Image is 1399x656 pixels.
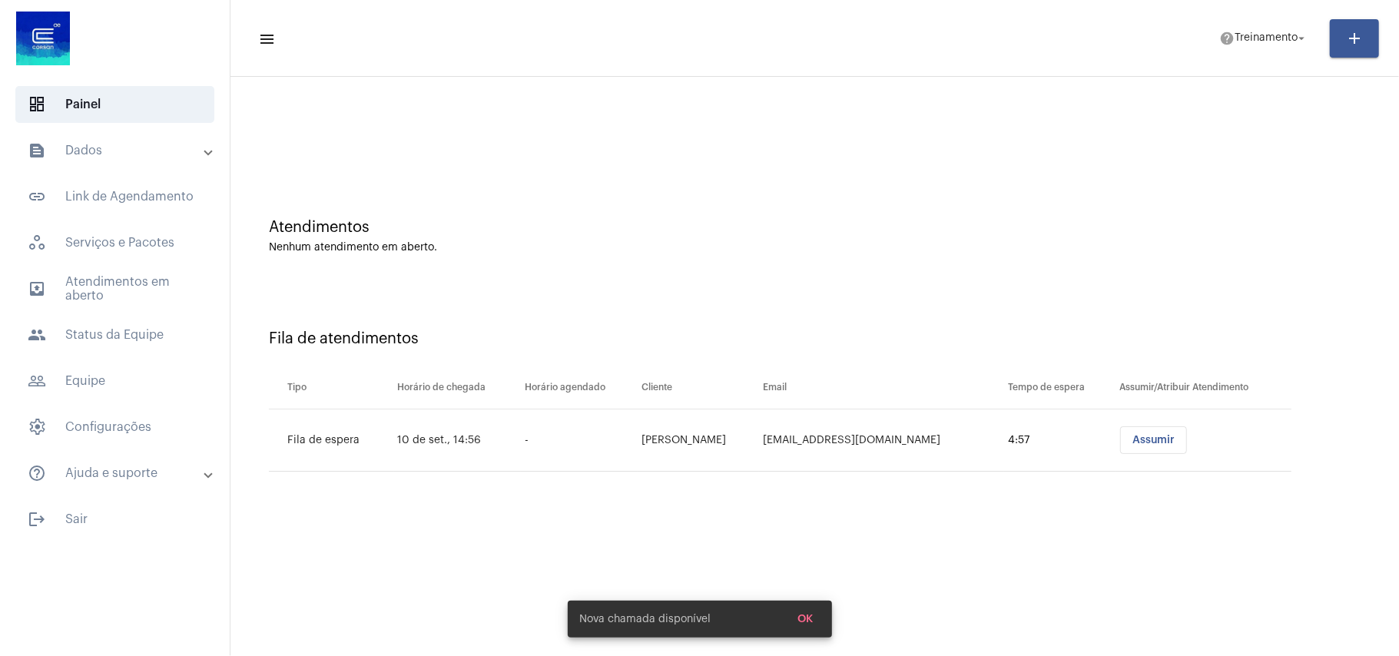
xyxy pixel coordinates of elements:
[15,501,214,538] span: Sair
[269,366,394,409] th: Tipo
[15,86,214,123] span: Painel
[28,141,46,160] mat-icon: sidenav icon
[759,366,1004,409] th: Email
[28,464,46,482] mat-icon: sidenav icon
[638,366,760,409] th: Cliente
[638,409,760,472] td: [PERSON_NAME]
[1004,366,1116,409] th: Tempo de espera
[1119,426,1291,454] mat-chip-list: selection
[28,95,46,114] span: sidenav icon
[1295,31,1308,45] mat-icon: arrow_drop_down
[1116,366,1291,409] th: Assumir/Atribuir Atendimento
[12,8,74,69] img: d4669ae0-8c07-2337-4f67-34b0df7f5ae4.jpeg
[1120,426,1187,454] button: Assumir
[28,234,46,252] span: sidenav icon
[269,219,1361,236] div: Atendimentos
[15,224,214,261] span: Serviços e Pacotes
[1345,29,1364,48] mat-icon: add
[269,409,394,472] td: Fila de espera
[521,366,638,409] th: Horário agendado
[1210,23,1318,54] button: Treinamento
[269,330,1361,347] div: Fila de atendimentos
[1219,31,1235,46] mat-icon: help
[15,178,214,215] span: Link de Agendamento
[28,187,46,206] mat-icon: sidenav icon
[15,270,214,307] span: Atendimentos em aberto
[28,326,46,344] mat-icon: sidenav icon
[28,418,46,436] span: sidenav icon
[394,366,521,409] th: Horário de chegada
[28,141,205,160] mat-panel-title: Dados
[1235,33,1298,44] span: Treinamento
[798,614,814,625] span: OK
[28,510,46,528] mat-icon: sidenav icon
[15,409,214,446] span: Configurações
[9,132,230,169] mat-expansion-panel-header: sidenav iconDados
[580,611,711,627] span: Nova chamada disponível
[15,316,214,353] span: Status da Equipe
[15,363,214,399] span: Equipe
[1004,409,1116,472] td: 4:57
[258,30,274,48] mat-icon: sidenav icon
[28,280,46,298] mat-icon: sidenav icon
[269,242,1361,253] div: Nenhum atendimento em aberto.
[394,409,521,472] td: 10 de set., 14:56
[1132,435,1175,446] span: Assumir
[759,409,1004,472] td: [EMAIL_ADDRESS][DOMAIN_NAME]
[28,372,46,390] mat-icon: sidenav icon
[9,455,230,492] mat-expansion-panel-header: sidenav iconAjuda e suporte
[521,409,638,472] td: -
[28,464,205,482] mat-panel-title: Ajuda e suporte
